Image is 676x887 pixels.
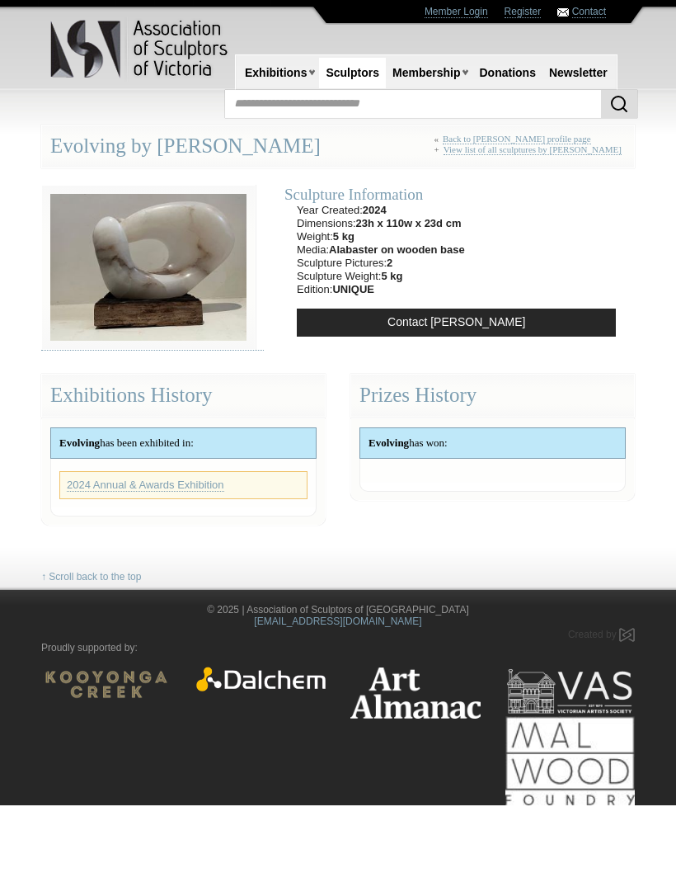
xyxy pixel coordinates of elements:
a: Sculptors [319,58,386,88]
strong: Alabaster on wooden base [329,243,465,256]
img: Dalchem Products [196,667,326,691]
li: Year Created: [297,204,465,217]
li: Sculpture Weight: [297,270,465,283]
a: Newsletter [542,58,614,88]
div: Evolving by [PERSON_NAME] [41,125,635,168]
a: 2024 Annual & Awards Exhibition [67,479,224,492]
a: Member Login [425,6,488,18]
img: Kooyonga Wines [41,667,171,702]
div: Sculpture Information [284,185,628,204]
img: Created by Marby [619,628,635,642]
div: has won: [360,428,625,458]
img: Contact ASV [557,8,569,17]
a: Created by [568,629,635,640]
a: Exhibitions [238,58,313,88]
strong: Evolving [59,436,100,449]
div: Prizes History [350,374,635,418]
li: Edition: [297,283,465,296]
strong: 23h x 110w x 23d cm [356,217,462,229]
a: [EMAIL_ADDRESS][DOMAIN_NAME] [254,616,421,627]
span: Created by [568,629,617,640]
div: Exhibitions History [41,374,326,418]
strong: 2 [387,257,392,269]
img: Art Almanac [350,667,481,719]
a: View list of all sculptures by [PERSON_NAME] [444,144,622,155]
a: Donations [472,58,542,88]
img: 59_statovy,_tania_-_evolving_(alternate_view)__medium.jpg [41,185,256,350]
a: Register [505,6,542,18]
strong: Evolving [369,436,409,449]
li: Dimensions: [297,217,465,230]
a: Contact [PERSON_NAME] [297,309,616,337]
li: Sculpture Pictures: [297,257,465,270]
strong: UNIQUE [332,283,374,295]
div: « + [434,134,627,163]
strong: 2024 [363,204,387,216]
a: ↑ Scroll back to the top [41,571,141,583]
li: Weight: [297,230,465,243]
a: Contact [572,6,606,18]
div: © 2025 | Association of Sculptors of [GEOGRAPHIC_DATA] [29,604,647,629]
img: logo.png [49,17,231,82]
img: Mal Wood Foundry [505,716,636,805]
img: Victorian Artists Society [505,667,636,716]
img: Search [609,94,629,114]
strong: 5 kg [381,270,402,282]
a: Membership [386,58,467,88]
li: Media: [297,243,465,257]
strong: 5 kg [333,230,354,243]
p: Proudly supported by: [41,642,635,654]
div: has been exhibited in: [51,428,316,458]
a: Back to [PERSON_NAME] profile page [443,134,591,144]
